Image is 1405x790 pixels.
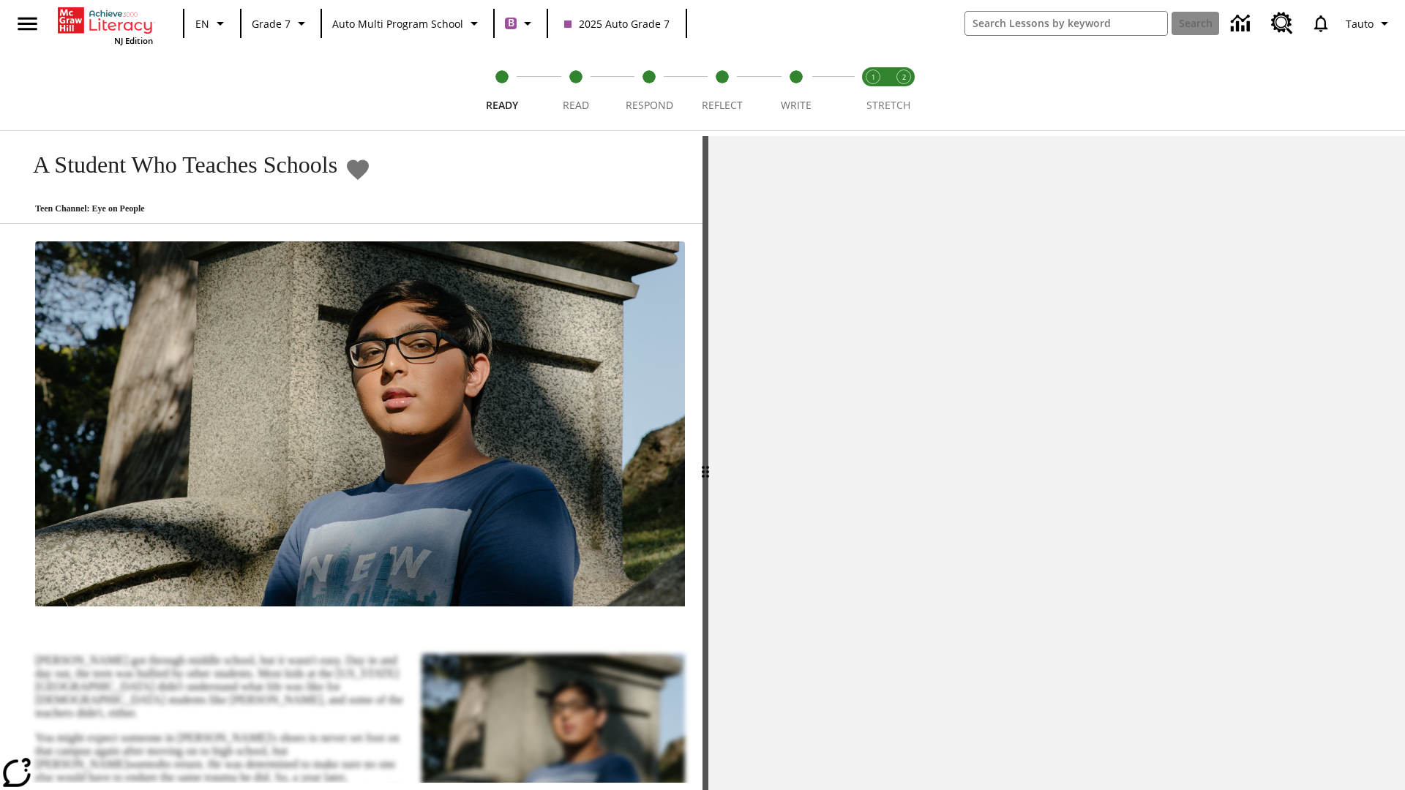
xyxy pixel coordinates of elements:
[708,136,1405,790] div: activity
[533,50,618,130] button: Read step 2 of 5
[902,72,906,82] text: 2
[1222,4,1262,44] a: Data Center
[852,50,894,130] button: Stretch Read step 1 of 2
[18,151,337,178] h1: A Student Who Teaches Schools
[508,14,514,32] span: B
[252,16,291,31] span: Grade 7
[866,98,910,112] span: STRETCH
[114,35,153,46] span: NJ Edition
[702,136,708,790] div: Press Enter or Spacebar and then press right and left arrow keys to move the slider
[626,98,673,112] span: Respond
[680,50,765,130] button: Reflect step 4 of 5
[564,16,670,31] span: 2025 Auto Grade 7
[965,12,1167,35] input: search field
[563,98,589,112] span: Read
[460,50,544,130] button: Ready step 1 of 5
[345,157,371,182] button: Add to Favorites - A Student Who Teaches Schools
[189,10,236,37] button: Language: EN, Select a language
[486,98,518,112] span: Ready
[1262,4,1302,43] a: Resource Center, Will open in new tab
[781,98,812,112] span: Write
[702,98,743,112] span: Reflect
[499,10,542,37] button: Boost Class color is purple. Change class color
[332,16,463,31] span: Auto Multi program School
[6,2,49,45] button: Open side menu
[195,16,209,31] span: EN
[1346,16,1374,31] span: Tauto
[1340,10,1399,37] button: Profile/Settings
[1302,4,1340,42] a: Notifications
[754,50,839,130] button: Write step 5 of 5
[18,203,371,214] p: Teen Channel: Eye on People
[872,72,875,82] text: 1
[326,10,489,37] button: School: Auto Multi program School, Select your school
[35,241,685,607] img: A teenager is outside sitting near a large headstone in a cemetery.
[58,4,153,46] div: Home
[246,10,316,37] button: Grade: Grade 7, Select a grade
[883,50,925,130] button: Stretch Respond step 2 of 2
[607,50,692,130] button: Respond step 3 of 5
